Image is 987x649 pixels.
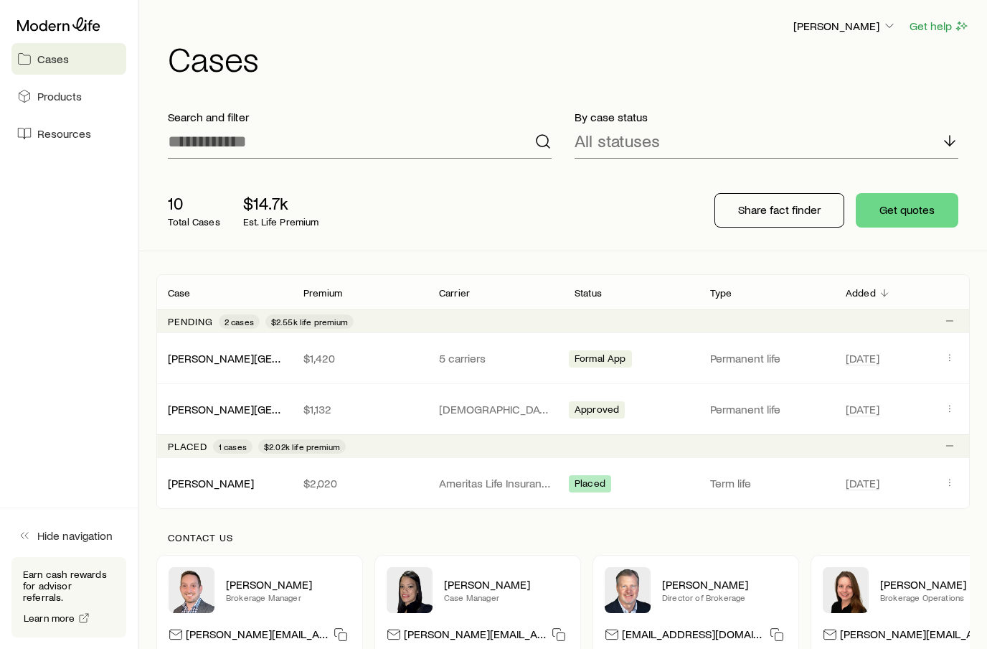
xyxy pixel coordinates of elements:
p: $2,020 [303,476,416,490]
a: Resources [11,118,126,149]
img: Ellen Wall [823,567,869,613]
p: Added [846,287,876,299]
p: $1,420 [303,351,416,365]
span: [DATE] [846,476,879,490]
a: Cases [11,43,126,75]
span: Resources [37,126,91,141]
span: Learn more [24,613,75,623]
p: 10 [168,193,220,213]
p: [DEMOGRAPHIC_DATA] General [439,402,552,416]
a: [PERSON_NAME] [168,476,254,490]
p: Placed [168,441,207,452]
img: Trey Wall [605,567,651,613]
p: [PERSON_NAME][EMAIL_ADDRESS][DOMAIN_NAME] [186,627,328,646]
span: [DATE] [846,351,879,365]
span: [DATE] [846,402,879,416]
p: Permanent life [710,402,823,416]
p: 5 carriers [439,351,552,365]
span: Approved [575,403,619,419]
p: All statuses [575,131,660,151]
p: [PERSON_NAME][EMAIL_ADDRESS][DOMAIN_NAME] [404,627,546,646]
p: Carrier [439,287,470,299]
p: Search and filter [168,110,552,124]
div: Earn cash rewards for advisor referrals.Learn more [11,557,126,638]
p: By case status [575,110,958,124]
p: Status [575,287,602,299]
div: Client cases [156,274,970,509]
p: Total Cases [168,216,220,228]
span: Cases [37,52,69,66]
button: Hide navigation [11,520,126,551]
p: Earn cash rewards for advisor referrals. [23,569,115,603]
img: Brandon Parry [169,567,214,613]
p: Est. Life Premium [243,216,319,228]
p: [EMAIL_ADDRESS][DOMAIN_NAME] [622,627,764,646]
p: Case [168,287,191,299]
span: $2.55k life premium [271,316,348,327]
p: Ameritas Life Insurance Corp. (Ameritas) [439,476,552,490]
p: [PERSON_NAME] [793,19,897,33]
h1: Cases [168,41,970,75]
p: [PERSON_NAME][EMAIL_ADDRESS][DOMAIN_NAME] [840,627,982,646]
span: Products [37,89,82,103]
a: [PERSON_NAME][GEOGRAPHIC_DATA] [168,402,362,416]
p: Term life [710,476,823,490]
span: Formal App [575,352,626,368]
p: Case Manager [444,592,569,603]
div: [PERSON_NAME][GEOGRAPHIC_DATA] [168,351,280,366]
span: 1 cases [219,441,247,452]
p: [PERSON_NAME] [226,577,351,592]
p: Premium [303,287,342,299]
p: Pending [168,316,213,327]
p: Permanent life [710,351,823,365]
p: $14.7k [243,193,319,213]
a: [PERSON_NAME][GEOGRAPHIC_DATA] [168,351,362,365]
p: Share fact finder [738,202,821,217]
button: [PERSON_NAME] [793,18,897,35]
button: Get help [909,18,970,34]
p: Director of Brokerage [662,592,787,603]
p: Brokerage Manager [226,592,351,603]
div: [PERSON_NAME][GEOGRAPHIC_DATA] [168,402,280,417]
a: Products [11,80,126,112]
div: [PERSON_NAME] [168,476,254,491]
span: Hide navigation [37,528,113,543]
p: [PERSON_NAME] [444,577,569,592]
p: Contact us [168,532,958,543]
img: Elana Hasten [387,567,433,613]
button: Share fact finder [714,193,844,228]
span: Placed [575,477,605,492]
p: Type [710,287,732,299]
p: $1,132 [303,402,416,416]
span: $2.02k life premium [264,441,340,452]
p: [PERSON_NAME] [662,577,787,592]
button: Get quotes [856,193,958,228]
span: 2 cases [225,316,254,327]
